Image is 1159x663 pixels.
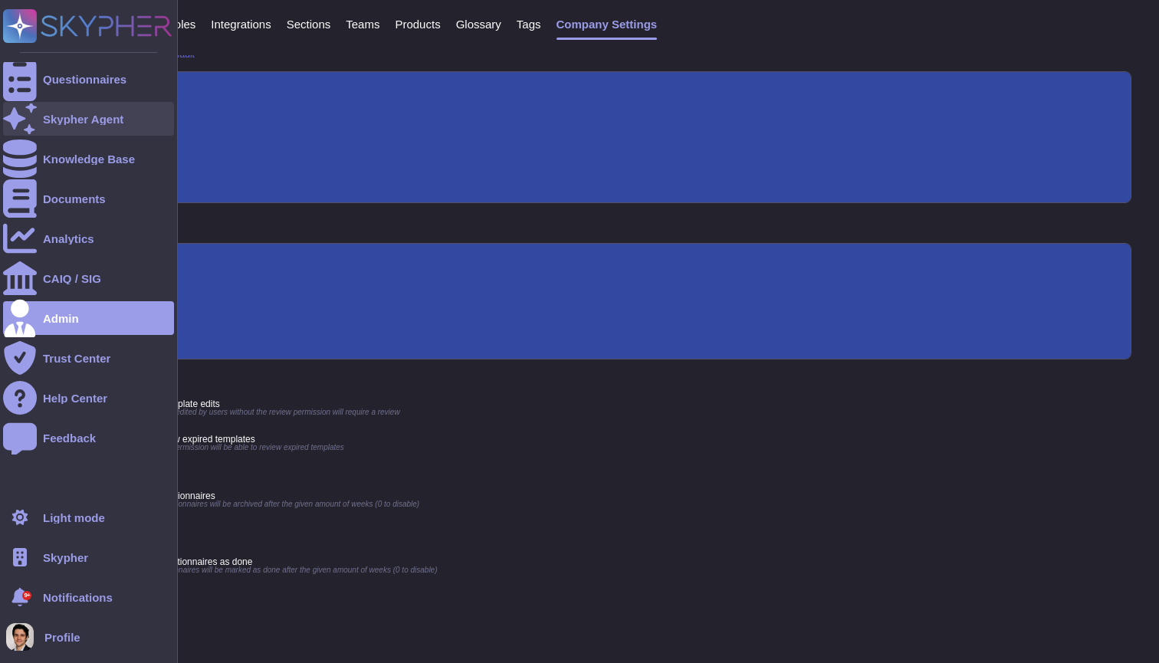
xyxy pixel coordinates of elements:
img: user [6,623,34,651]
span: Company Settings [557,18,658,30]
a: Admin [3,301,174,335]
a: Knowledge Base [3,142,174,176]
span: Products [395,18,440,30]
span: Teams [346,18,379,30]
div: Trust Center [43,353,110,364]
span: Reset to default [130,50,195,59]
span: Users without the review permission will be able to review expired templates [86,444,344,451]
span: Allow anyone to review expired templates [86,435,344,444]
div: Documents [43,193,106,205]
span: Every template created or edited by users without the review permission will require a review [86,409,400,416]
div: Questionnaires [43,74,126,85]
a: Feedback [3,421,174,455]
span: Profile [44,632,80,643]
div: 9+ [22,591,31,600]
div: Admin [43,313,79,324]
a: Analytics [3,222,174,255]
span: Integrations [211,18,271,30]
button: Reset to default [118,50,195,59]
span: Templates [67,378,1131,387]
span: Generative AI [67,222,1131,231]
div: Skypher Agent [43,113,123,125]
a: Skypher Agent [3,102,174,136]
a: Documents [3,182,174,215]
div: Feedback [43,432,96,444]
span: Tags [517,18,541,30]
div: Help Center [43,392,107,404]
div: Light mode [43,512,105,524]
span: Questionnaires [67,470,1131,479]
div: Knowledge Base [43,153,135,165]
a: Trust Center [3,341,174,375]
span: Glossary [456,18,501,30]
button: user [3,620,44,654]
span: Skypher [43,552,88,563]
a: CAIQ / SIG [3,261,174,295]
span: Auto-archive inactive questionnaires [67,491,1131,501]
a: Help Center [3,381,174,415]
div: Analytics [43,233,94,245]
span: Roles [166,18,195,30]
a: Questionnaires [3,62,174,96]
span: Sections [287,18,331,30]
div: CAIQ / SIG [43,273,101,284]
span: Uncompleted and inactive questionnaires will be archived after the given amount of weeks (0 to di... [67,501,1131,508]
span: Notifications [43,592,113,603]
span: Completed and inactive questionnaires will be marked as done after the given amount of weeks (0 t... [67,566,1131,574]
span: Require review on template edits [86,399,400,409]
span: Auto-mark completed questionnaires as done [67,557,1131,566]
